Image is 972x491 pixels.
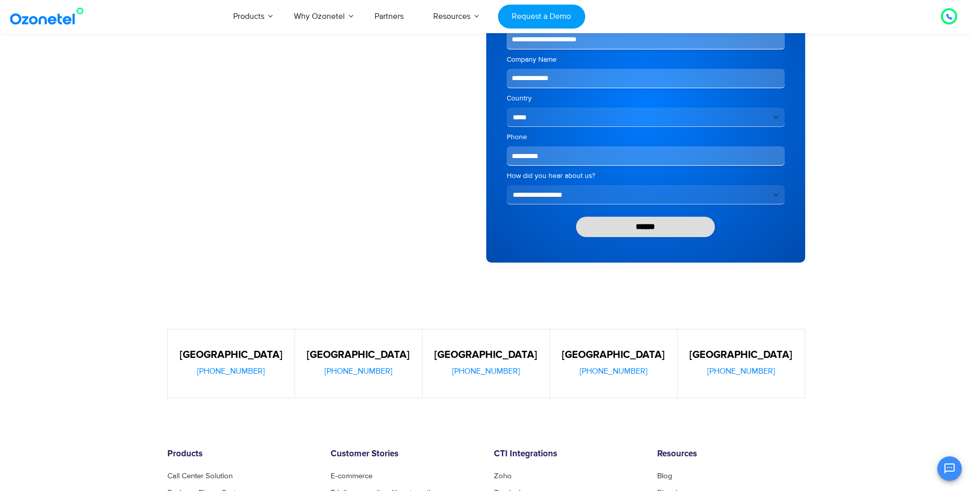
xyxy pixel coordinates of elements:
h6: CTI Integrations [494,449,642,459]
a: [PHONE_NUMBER] [325,367,392,375]
a: [PHONE_NUMBER] [452,367,520,375]
a: Blog [657,472,672,480]
h5: [GEOGRAPHIC_DATA] [560,350,667,360]
a: [PHONE_NUMBER] [580,367,647,375]
a: E-commerce [331,472,372,480]
h5: [GEOGRAPHIC_DATA] [688,350,794,360]
h5: [GEOGRAPHIC_DATA] [178,350,284,360]
label: Phone [507,132,785,142]
h5: [GEOGRAPHIC_DATA] [305,350,412,360]
a: Zoho [494,472,512,480]
label: How did you hear about us? [507,171,785,181]
h6: Customer Stories [331,449,479,459]
button: Open chat [937,456,962,481]
a: [PHONE_NUMBER] [707,367,775,375]
h6: Resources [657,449,805,459]
a: Request a Demo [498,5,585,29]
label: Company Name [507,55,785,65]
a: [PHONE_NUMBER] [197,367,265,375]
label: Country [507,93,785,104]
a: Call Center Solution [167,472,233,480]
h6: Products [167,449,315,459]
h5: [GEOGRAPHIC_DATA] [433,350,539,360]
